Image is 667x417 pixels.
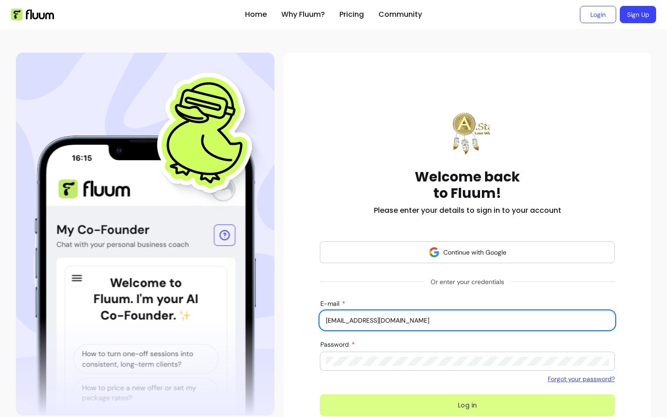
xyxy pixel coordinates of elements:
a: Forgot your password? [548,374,615,383]
h2: Please enter your details to sign in to your account [374,205,561,216]
img: avatar [429,247,440,258]
span: E-mail [320,299,341,308]
h1: Welcome back to Fluum! [415,169,520,201]
button: Log in [320,394,615,416]
a: Login [580,6,616,23]
a: Why Fluum? [281,9,325,20]
input: Password [326,357,609,366]
a: Sign Up [620,6,656,23]
a: Community [378,9,422,20]
img: Fluum Logo [11,9,54,20]
button: Continue with Google [320,241,615,263]
a: Home [245,9,267,20]
a: Pricing [339,9,364,20]
span: Or enter your credentials [423,274,511,290]
span: Password [320,340,351,348]
input: E-mail [326,316,609,325]
img: Fluum logo [445,111,490,156]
